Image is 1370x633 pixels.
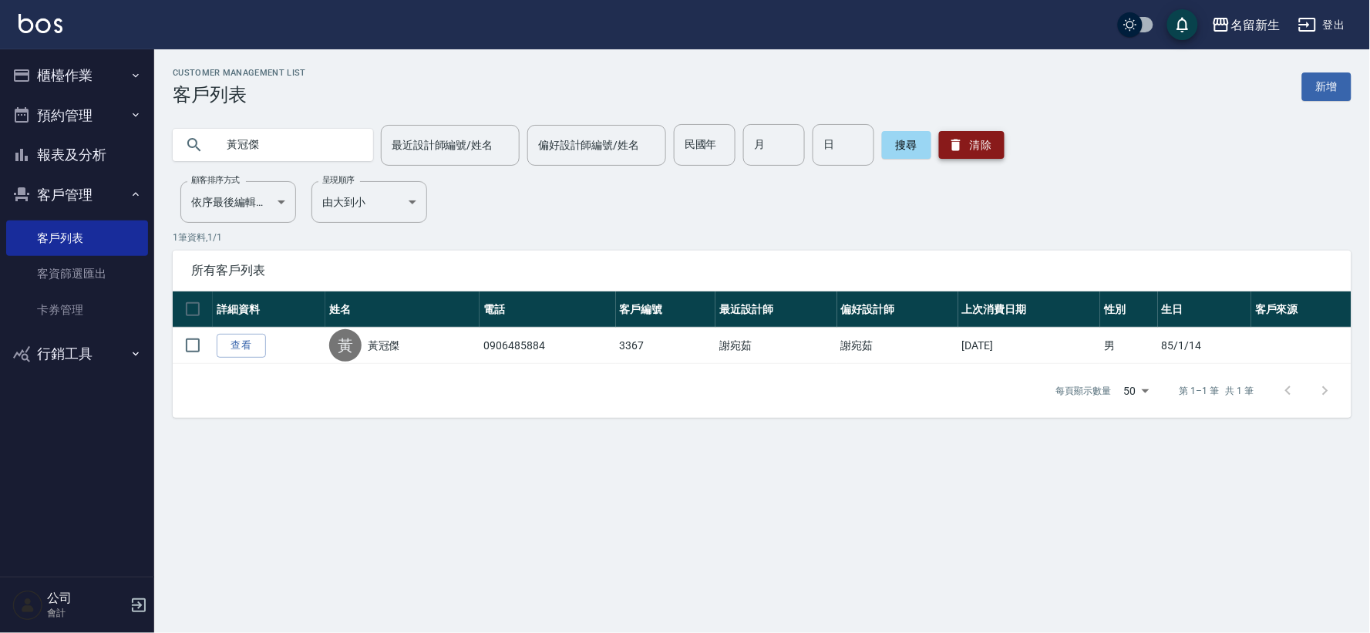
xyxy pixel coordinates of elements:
[180,181,296,223] div: 依序最後編輯時間
[1292,11,1351,39] button: 登出
[6,135,148,175] button: 報表及分析
[216,124,361,166] input: 搜尋關鍵字
[47,606,126,620] p: 會計
[1206,9,1286,41] button: 名留新生
[191,174,240,186] label: 顧客排序方式
[715,291,836,328] th: 最近設計師
[837,328,958,364] td: 謝宛茹
[325,291,480,328] th: 姓名
[837,291,958,328] th: 偏好設計師
[6,334,148,374] button: 行銷工具
[616,291,716,328] th: 客戶編號
[213,291,325,328] th: 詳細資料
[6,221,148,256] a: 客戶列表
[19,14,62,33] img: Logo
[1118,370,1155,412] div: 50
[311,181,427,223] div: 由大到小
[6,175,148,215] button: 客戶管理
[191,263,1333,278] span: 所有客戶列表
[217,334,266,358] a: 查看
[616,328,716,364] td: 3367
[480,328,615,364] td: 0906485884
[173,231,1351,244] p: 1 筆資料, 1 / 1
[12,590,43,621] img: Person
[1251,291,1351,328] th: 客戶來源
[173,68,306,78] h2: Customer Management List
[6,292,148,328] a: 卡券管理
[368,338,400,353] a: 黃冠傑
[322,174,355,186] label: 呈現順序
[939,131,1005,159] button: 清除
[882,131,931,159] button: 搜尋
[47,591,126,606] h5: 公司
[173,84,306,106] h3: 客戶列表
[480,291,615,328] th: 電話
[1100,291,1158,328] th: 性別
[6,96,148,136] button: 預約管理
[1100,328,1158,364] td: 男
[1158,328,1251,364] td: 85/1/14
[1158,291,1251,328] th: 生日
[1230,15,1280,35] div: 名留新生
[1056,384,1112,398] p: 每頁顯示數量
[1180,384,1254,398] p: 第 1–1 筆 共 1 筆
[1167,9,1198,40] button: save
[6,256,148,291] a: 客資篩選匯出
[6,56,148,96] button: 櫃檯作業
[329,329,362,362] div: 黃
[958,328,1101,364] td: [DATE]
[1302,72,1351,101] a: 新增
[958,291,1101,328] th: 上次消費日期
[715,328,836,364] td: 謝宛茹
